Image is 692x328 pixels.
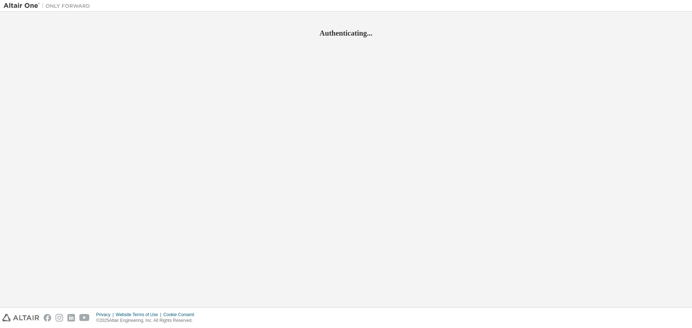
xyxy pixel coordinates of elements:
img: instagram.svg [56,314,63,322]
img: youtube.svg [79,314,90,322]
p: © 2025 Altair Engineering, Inc. All Rights Reserved. [96,318,199,324]
img: altair_logo.svg [2,314,39,322]
div: Website Terms of Use [116,312,163,318]
img: facebook.svg [44,314,51,322]
img: linkedin.svg [67,314,75,322]
img: Altair One [4,2,94,9]
div: Privacy [96,312,116,318]
h2: Authenticating... [4,28,688,38]
div: Cookie Consent [163,312,198,318]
